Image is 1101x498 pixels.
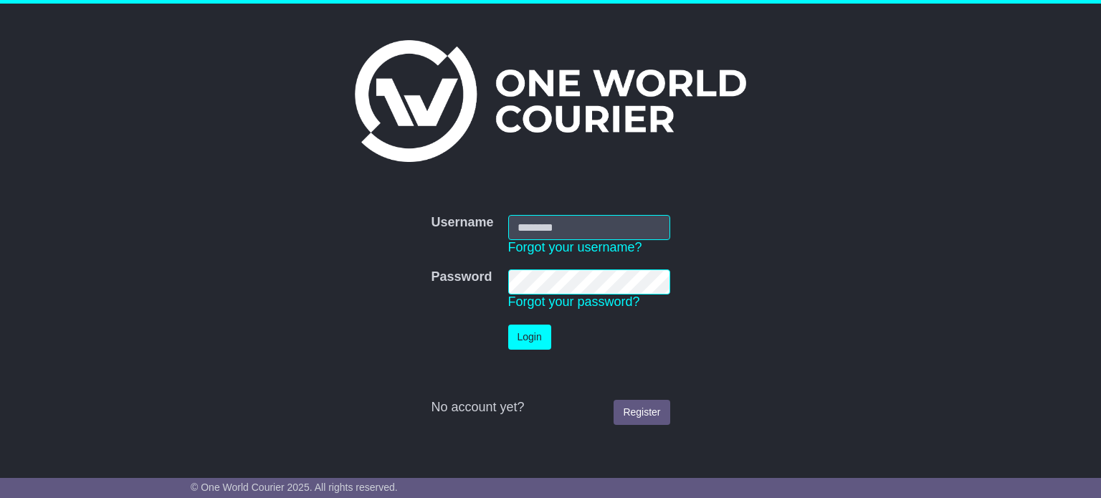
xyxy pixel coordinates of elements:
[431,215,493,231] label: Username
[614,400,669,425] a: Register
[508,240,642,254] a: Forgot your username?
[508,295,640,309] a: Forgot your password?
[431,269,492,285] label: Password
[431,400,669,416] div: No account yet?
[508,325,551,350] button: Login
[191,482,398,493] span: © One World Courier 2025. All rights reserved.
[355,40,746,162] img: One World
